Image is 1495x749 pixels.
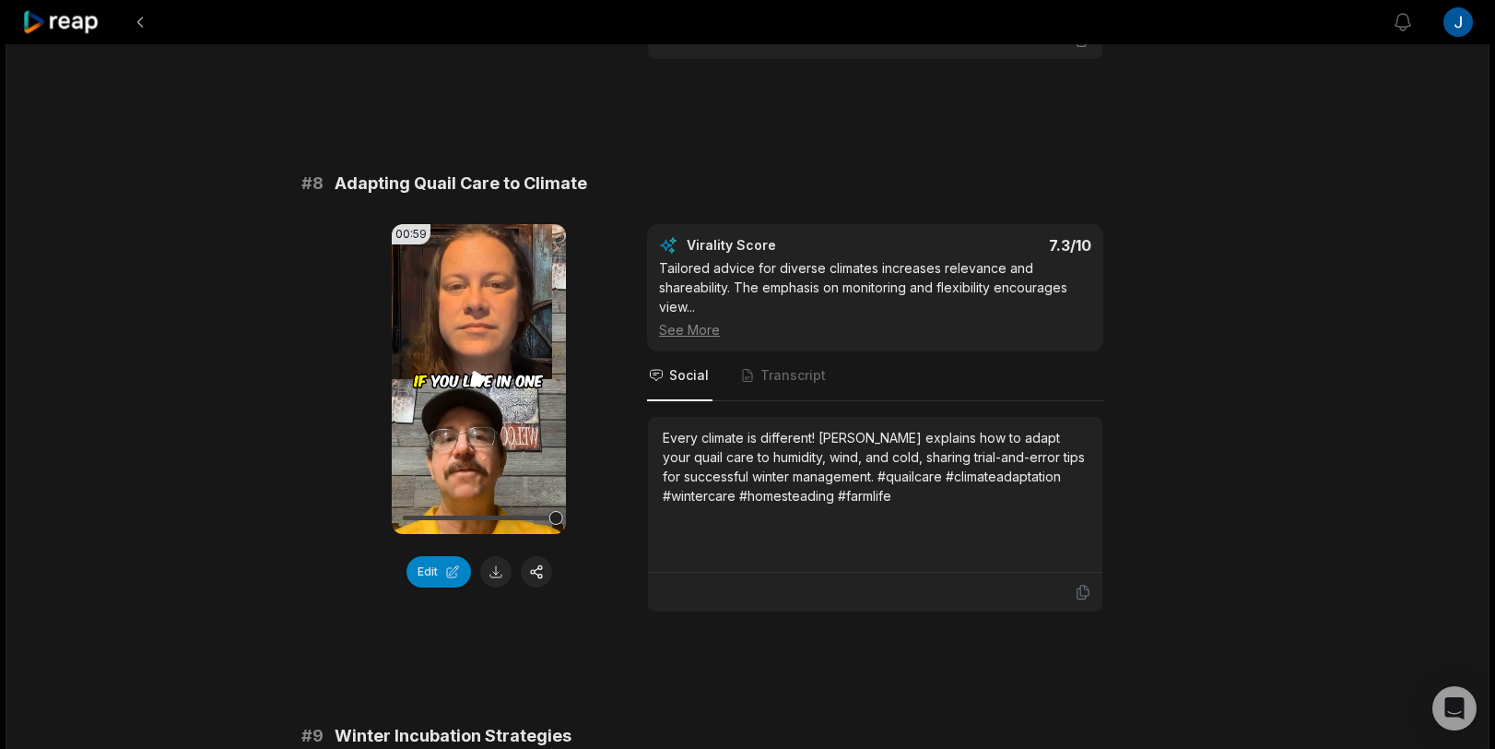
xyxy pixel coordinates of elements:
[335,171,587,196] span: Adapting Quail Care to Climate
[687,236,885,255] div: Virality Score
[663,428,1088,505] div: Every climate is different! [PERSON_NAME] explains how to adapt your quail care to humidity, wind...
[894,236,1092,255] div: 7.3 /10
[659,320,1091,339] div: See More
[659,258,1091,339] div: Tailored advice for diverse climates increases relevance and shareability. The emphasis on monito...
[335,723,571,749] span: Winter Incubation Strategies
[1432,686,1477,731] div: Open Intercom Messenger
[669,366,709,385] span: Social
[760,366,826,385] span: Transcript
[392,224,566,534] video: Your browser does not support mp4 format.
[301,723,324,749] span: # 9
[647,351,1103,401] nav: Tabs
[301,171,324,196] span: # 8
[406,556,471,588] button: Edit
